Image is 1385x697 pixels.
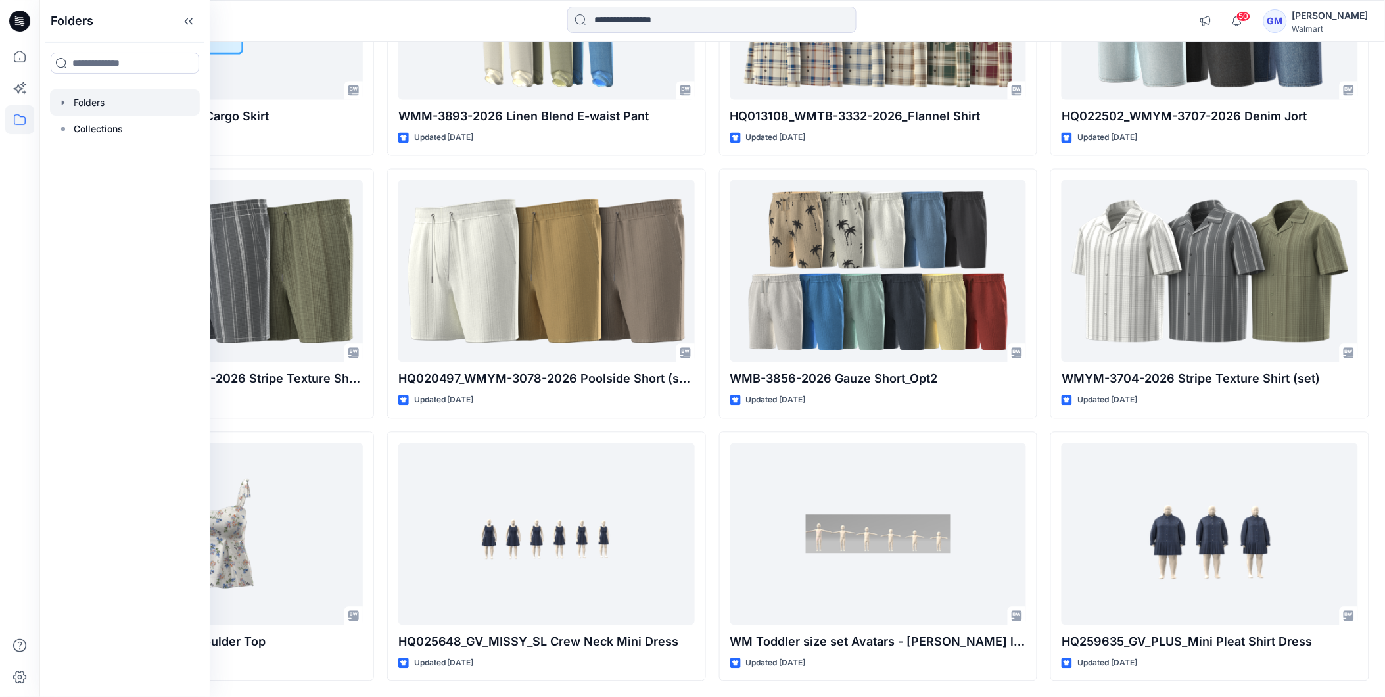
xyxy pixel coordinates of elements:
a: WMYM-3704-2026 Stripe Texture Shirt (set) [1062,180,1358,362]
div: GM [1263,9,1287,33]
a: WML-3951-2026 Tie Shoulder Top [66,443,363,625]
p: HQ025648_GV_MISSY_SL Crew Neck Mini Dress [398,633,695,652]
p: Collections [74,121,123,137]
p: Updated [DATE] [746,394,806,408]
p: HQ022502_WMYM-3707-2026 Denim Jort [1062,108,1358,126]
a: HQ020497_WMYM-3078-2026 Poolside Short (set) Inseam 6" [398,180,695,362]
p: Updated [DATE] [1077,394,1137,408]
p: Updated [DATE] [414,394,474,408]
p: Updated [DATE] [1077,132,1137,145]
p: Updated [DATE] [746,132,806,145]
p: WML-3951-2026 Tie Shoulder Top [66,633,363,652]
a: HQ025648_GV_MISSY_SL Crew Neck Mini Dress [398,443,695,625]
a: WMB-3856-2026 Gauze Short_Opt2 [730,180,1027,362]
p: Updated [DATE] [414,132,474,145]
p: Updated [DATE] [746,657,806,671]
p: WMYM-3704-2026 Stripe Texture Shirt (set) [1062,370,1358,389]
p: Updated [DATE] [1077,657,1137,671]
p: WMM-3893-2026 Linen Blend E-waist Pant [398,108,695,126]
a: HQ020497_WMYM-3078-2026 Stripe Texture Short (set) Inseam 6” [66,180,363,362]
p: WMB-3856-2026 Gauze Short_Opt2 [730,370,1027,389]
p: HQ259635_GV_PLUS_Mini Pleat Shirt Dress [1062,633,1358,652]
div: [PERSON_NAME] [1292,8,1369,24]
div: Walmart [1292,24,1369,34]
span: 50 [1236,11,1251,22]
p: HQ020497_WMYM-3078-2026 Poolside Short (set) Inseam 6" [398,370,695,389]
p: WMG-3083-2025_TWN Cargo Skirt [66,108,363,126]
p: HQ013108_WMTB-3332-2026_Flannel Shirt [730,108,1027,126]
a: HQ259635_GV_PLUS_Mini Pleat Shirt Dress [1062,443,1358,625]
p: WM Toddler size set Avatars - [PERSON_NAME] leg with Diaper 18M - 5T [730,633,1027,652]
p: HQ020497_WMYM-3078-2026 Stripe Texture Short (set) Inseam 6” [66,370,363,389]
a: WM Toddler size set Avatars - streight leg with Diaper 18M - 5T [730,443,1027,625]
p: Updated [DATE] [414,657,474,671]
